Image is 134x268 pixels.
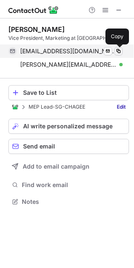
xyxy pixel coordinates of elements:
button: Notes [8,196,129,208]
img: ContactOut v5.3.10 [8,5,59,15]
button: AI write personalized message [8,119,129,134]
div: Save to List [23,89,125,96]
span: [PERSON_NAME][EMAIL_ADDRESS][DOMAIN_NAME] [20,61,116,68]
button: Add to email campaign [8,159,129,174]
span: [EMAIL_ADDRESS][DOMAIN_NAME] [20,47,116,55]
img: ContactOut [12,104,18,110]
span: AI write personalized message [23,123,113,130]
div: Vice President, Marketing at [GEOGRAPHIC_DATA] [8,34,129,42]
p: MEP Lead-SG-CHAGEE [29,104,85,110]
span: Add to email campaign [23,163,89,170]
button: Save to List [8,85,129,100]
a: Edit [113,103,129,111]
div: [PERSON_NAME] [8,25,65,34]
span: Find work email [22,181,126,189]
span: Send email [23,143,55,150]
span: Notes [22,198,126,206]
button: Find work email [8,179,129,191]
button: Send email [8,139,129,154]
